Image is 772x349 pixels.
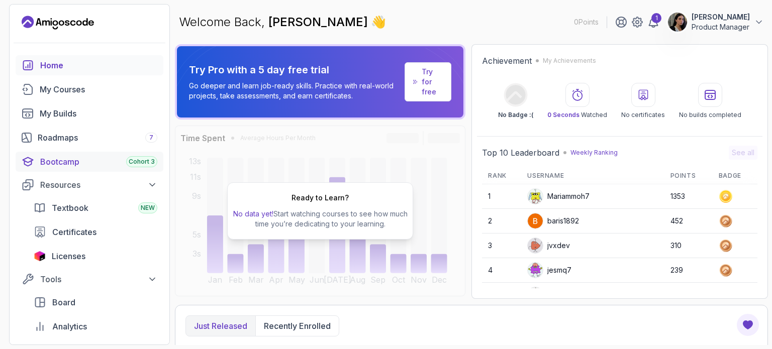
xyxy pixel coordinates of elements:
[405,62,451,101] a: Try for free
[268,15,371,29] span: [PERSON_NAME]
[40,273,157,285] div: Tools
[574,17,599,27] p: 0 Points
[482,184,521,209] td: 1
[482,168,521,184] th: Rank
[498,111,533,119] p: No Badge :(
[52,202,88,214] span: Textbook
[40,179,157,191] div: Resources
[482,147,559,159] h2: Top 10 Leaderboard
[527,213,579,229] div: baris1892
[141,204,155,212] span: NEW
[621,111,665,119] p: No certificates
[264,320,331,332] p: Recently enrolled
[667,12,764,32] button: user profile image[PERSON_NAME]Product Manager
[482,283,521,307] td: 5
[482,55,532,67] h2: Achievement
[16,55,163,75] a: home
[28,316,163,336] a: analytics
[16,176,163,194] button: Resources
[668,13,687,32] img: user profile image
[40,156,157,168] div: Bootcamp
[547,111,607,119] p: Watched
[189,63,401,77] p: Try Pro with a 5 day free trial
[528,287,543,302] img: default monster avatar
[16,270,163,288] button: Tools
[664,209,713,234] td: 452
[527,188,590,204] div: Mariammoh7
[40,59,157,71] div: Home
[664,234,713,258] td: 310
[233,209,273,218] span: No data yet!
[647,16,659,28] a: 1
[52,320,87,332] span: Analytics
[16,128,163,148] a: roadmaps
[528,189,543,204] img: default monster avatar
[521,168,664,184] th: Username
[422,67,443,97] a: Try for free
[189,81,401,101] p: Go deeper and learn job-ready skills. Practice with real-world projects, take assessments, and ea...
[482,209,521,234] td: 2
[527,262,571,278] div: jesmq7
[664,168,713,184] th: Points
[40,83,157,95] div: My Courses
[543,57,596,65] p: My Achievements
[371,14,386,30] span: 👋
[528,263,543,278] img: default monster avatar
[713,168,757,184] th: Badge
[129,158,155,166] span: Cohort 3
[34,251,46,261] img: jetbrains icon
[679,111,741,119] p: No builds completed
[292,193,349,203] h2: Ready to Learn?
[22,15,94,31] a: Landing page
[40,107,157,120] div: My Builds
[570,149,618,157] p: Weekly Ranking
[651,13,661,23] div: 1
[52,296,75,308] span: Board
[16,79,163,99] a: courses
[52,226,96,238] span: Certificates
[194,320,247,332] p: Just released
[16,103,163,124] a: builds
[482,258,521,283] td: 4
[255,316,339,336] button: Recently enrolled
[28,222,163,242] a: certificates
[692,12,750,22] p: [PERSON_NAME]
[232,209,409,229] p: Start watching courses to see how much time you’re dedicating to your learning.
[149,134,153,142] span: 7
[52,250,85,262] span: Licenses
[736,313,760,337] button: Open Feedback Button
[179,14,386,30] p: Welcome Back,
[528,238,543,253] img: default monster avatar
[692,22,750,32] p: Product Manager
[28,198,163,218] a: textbook
[527,238,570,254] div: jvxdev
[664,258,713,283] td: 239
[664,283,713,307] td: 221
[547,111,580,119] span: 0 Seconds
[28,246,163,266] a: licenses
[729,146,757,160] button: See all
[482,234,521,258] td: 3
[186,316,255,336] button: Just released
[16,152,163,172] a: bootcamp
[527,287,626,303] div: ACompleteNoobSmoke
[38,132,157,144] div: Roadmaps
[664,184,713,209] td: 1353
[28,292,163,312] a: board
[528,213,543,228] img: user profile image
